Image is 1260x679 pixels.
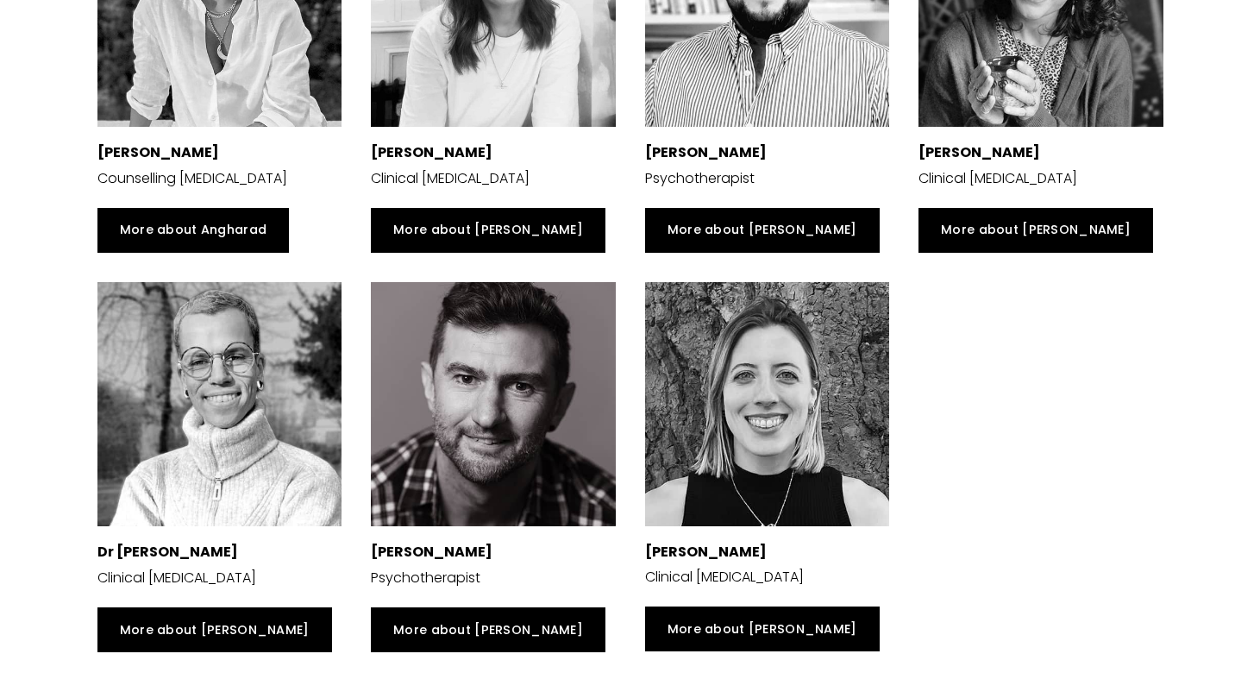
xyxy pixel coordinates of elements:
p: Counselling [MEDICAL_DATA] [97,167,342,192]
p: Clinical [MEDICAL_DATA] [645,540,890,590]
p: Clinical [MEDICAL_DATA] [97,566,342,591]
p: [PERSON_NAME] [97,141,342,166]
p: Psychotherapist [645,167,890,192]
p: Clinical [MEDICAL_DATA] [918,167,1163,192]
strong: [PERSON_NAME] [371,542,492,562]
a: More about Angharad [97,208,290,253]
a: More about [PERSON_NAME] [645,208,880,253]
a: More about [PERSON_NAME] [645,607,880,651]
p: [PERSON_NAME] [371,141,616,166]
p: Psychotherapist [371,566,616,591]
a: More about [PERSON_NAME] [918,208,1153,253]
a: More about [PERSON_NAME] [97,607,332,652]
strong: [PERSON_NAME] [645,542,767,562]
strong: Dr [PERSON_NAME] [97,542,238,562]
a: More about [PERSON_NAME] [371,607,605,652]
p: [PERSON_NAME] [645,141,890,166]
p: Clinical [MEDICAL_DATA] [371,167,616,192]
strong: [PERSON_NAME] [918,142,1040,162]
a: More about [PERSON_NAME] [371,208,605,253]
